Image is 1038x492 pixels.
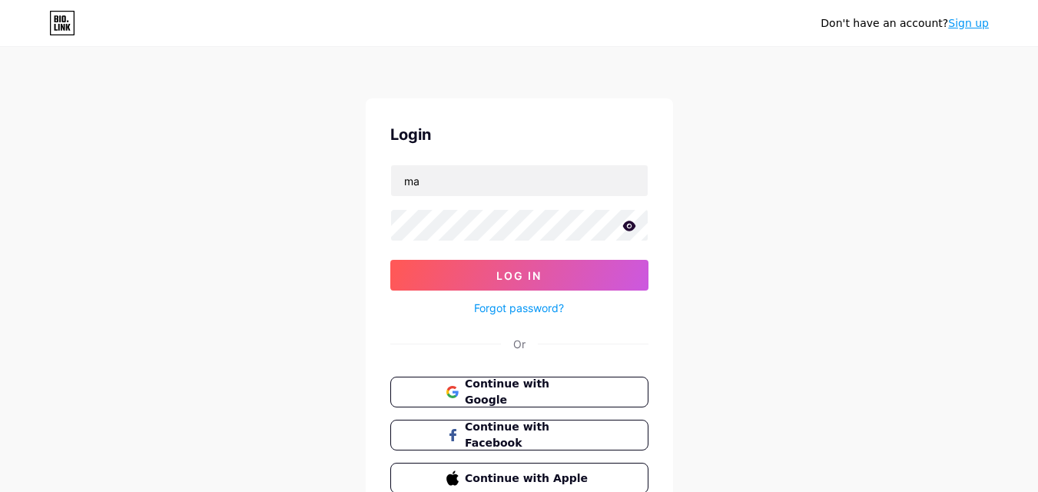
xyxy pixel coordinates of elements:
[474,300,564,316] a: Forgot password?
[391,165,648,196] input: Username
[390,260,648,291] button: Log In
[496,269,542,282] span: Log In
[390,420,648,450] button: Continue with Facebook
[465,419,592,451] span: Continue with Facebook
[948,17,989,29] a: Sign up
[513,336,526,352] div: Or
[390,377,648,407] button: Continue with Google
[465,470,592,487] span: Continue with Apple
[390,123,648,146] div: Login
[465,376,592,408] span: Continue with Google
[821,15,989,32] div: Don't have an account?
